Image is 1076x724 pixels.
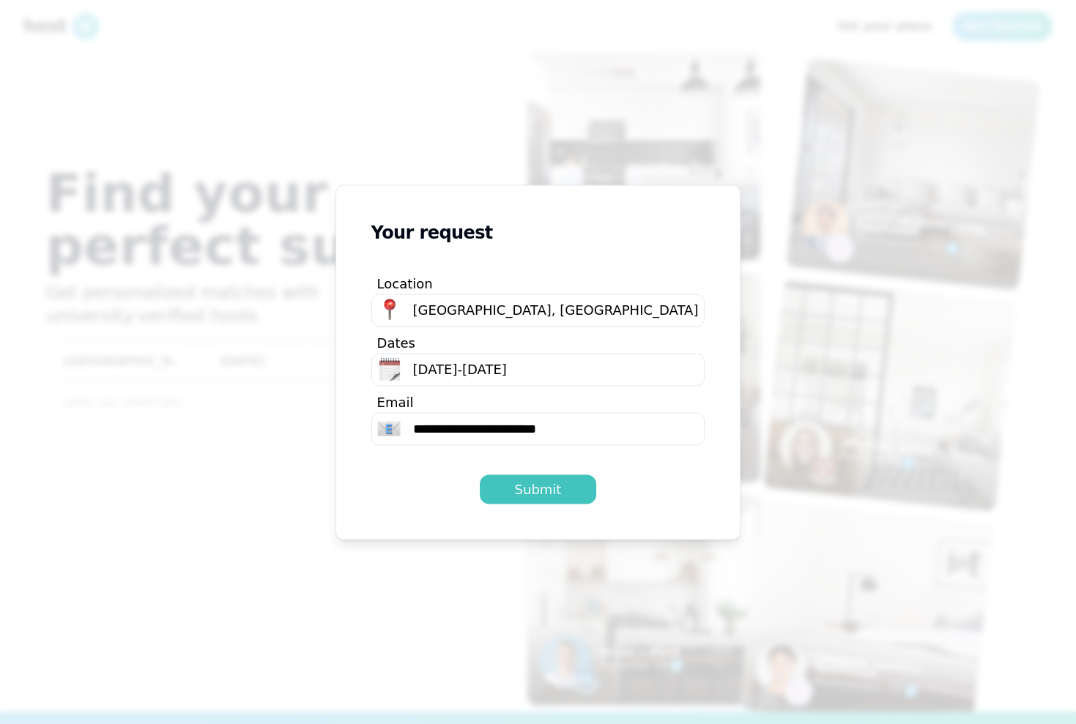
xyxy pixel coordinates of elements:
[371,220,705,244] h2: Your request
[378,299,401,322] img: map-marker
[413,362,458,377] span: [DATE]
[378,358,401,381] img: calendar
[413,359,507,380] span: -
[462,362,507,377] span: [DATE]
[515,479,562,499] div: Submit
[377,332,705,353] p: Dates
[377,392,705,412] p: Email
[377,273,705,294] p: Location
[377,417,401,441] img: mail
[413,300,699,321] span: [GEOGRAPHIC_DATA], [GEOGRAPHIC_DATA]
[480,474,597,504] button: Submit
